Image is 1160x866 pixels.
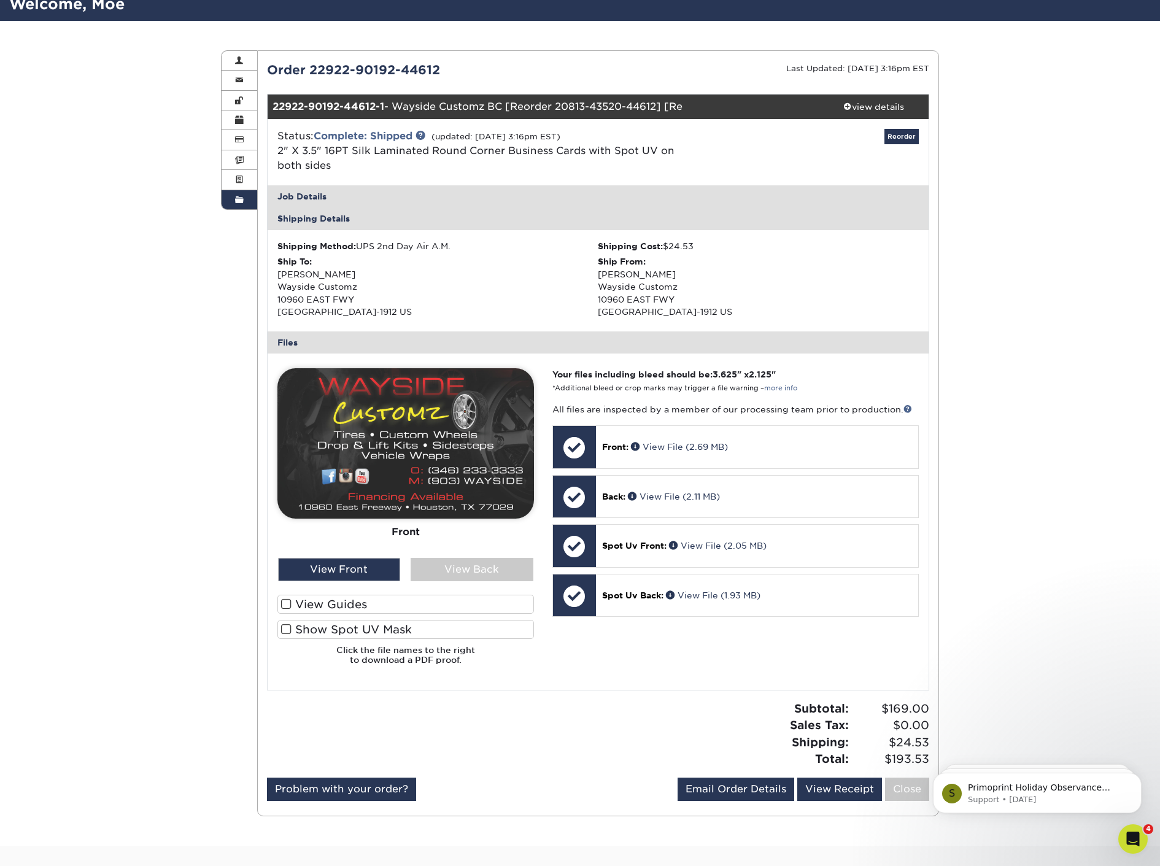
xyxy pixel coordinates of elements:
label: Show Spot UV Mask [277,620,534,639]
a: View File (2.05 MB) [669,541,767,551]
div: View Front [278,558,401,581]
a: View File (2.11 MB) [628,492,720,501]
div: - Wayside Customz BC [Reorder 20813-43520-44612] [Re [268,95,819,119]
strong: Ship To: [277,257,312,266]
a: view details [818,95,929,119]
div: [PERSON_NAME] Wayside Customz 10960 EAST FWY [GEOGRAPHIC_DATA]-1912 US [598,255,919,318]
div: [PERSON_NAME] Wayside Customz 10960 EAST FWY [GEOGRAPHIC_DATA]-1912 US [277,255,598,318]
strong: Shipping Method: [277,241,356,251]
p: Message from Support, sent 17w ago [53,47,212,58]
a: View File (2.69 MB) [631,442,728,452]
span: 2" X 3.5" 16PT Silk Laminated Round Corner Business Cards with Spot UV on both sides [277,145,675,171]
div: view details [818,101,929,113]
strong: 22922-90192-44612-1 [273,101,384,112]
span: Spot Uv Front: [602,541,667,551]
span: $24.53 [853,734,929,751]
strong: Shipping Cost: [598,241,663,251]
small: (updated: [DATE] 3:16pm EST) [431,132,560,141]
strong: Sales Tax: [790,718,849,732]
strong: Ship From: [598,257,646,266]
span: 2.125 [749,369,771,379]
span: $169.00 [853,700,929,717]
a: Close [885,778,929,801]
label: View Guides [277,595,534,614]
a: Reorder [884,129,919,144]
small: Last Updated: [DATE] 3:16pm EST [786,64,929,73]
p: All files are inspected by a member of our processing team prior to production. [552,403,919,416]
a: View Receipt [797,778,882,801]
div: Order 22922-90192-44612 [258,61,598,79]
div: Front [277,519,534,546]
iframe: Intercom notifications message [914,747,1160,833]
a: Problem with your order? [267,778,416,801]
span: $0.00 [853,717,929,734]
span: 4 [1143,824,1153,834]
strong: Your files including bleed should be: " x " [552,369,776,379]
span: Back: [602,492,625,501]
span: $193.53 [853,751,929,768]
strong: Total: [815,752,849,765]
div: Files [268,331,929,354]
div: Job Details [268,185,929,207]
span: 3.625 [713,369,737,379]
a: Complete: Shipped [314,130,412,142]
span: Front: [602,442,628,452]
a: Email Order Details [678,778,794,801]
div: Shipping Details [268,207,929,230]
div: $24.53 [598,240,919,252]
small: *Additional bleed or crop marks may trigger a file warning – [552,384,797,392]
div: View Back [411,558,533,581]
h6: Click the file names to the right to download a PDF proof. [277,645,534,675]
span: Spot Uv Back: [602,590,663,600]
div: UPS 2nd Day Air A.M. [277,240,598,252]
strong: Shipping: [792,735,849,749]
div: Status: [268,129,708,173]
a: more info [764,384,797,392]
span: Primoprint Holiday Observance Please note that our customer service department will be closed [DA... [53,36,207,192]
iframe: Intercom live chat [1118,824,1148,854]
strong: Subtotal: [794,702,849,715]
a: View File (1.93 MB) [666,590,760,600]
